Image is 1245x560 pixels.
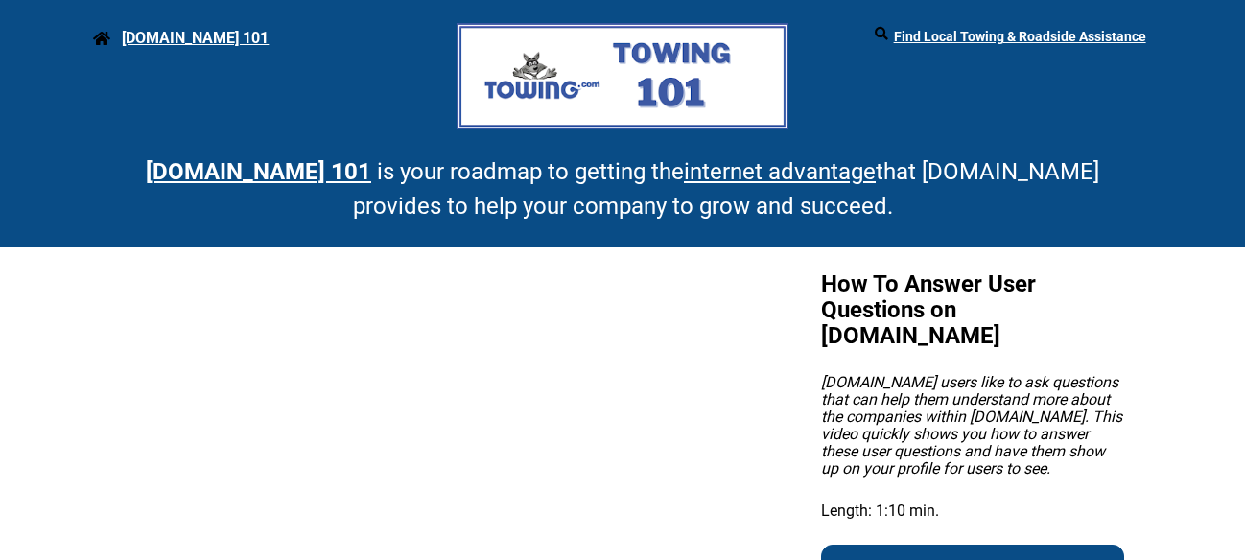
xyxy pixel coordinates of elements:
[353,158,1106,220] span: is your roadmap to getting the that [DOMAIN_NAME] provides to help your company to grow and succeed.
[684,158,876,185] u: internet advantage
[821,502,1124,520] p: Length: 1:10 min.
[146,158,371,185] a: [DOMAIN_NAME] 101
[821,270,1042,349] strong: How To Answer User Questions on [DOMAIN_NAME]
[122,29,269,47] a: [DOMAIN_NAME] 101
[894,29,1146,44] a: Find Local Towing & Roadside Assistance
[821,373,1126,478] em: [DOMAIN_NAME] users like to ask questions that can help them understand more about the companies ...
